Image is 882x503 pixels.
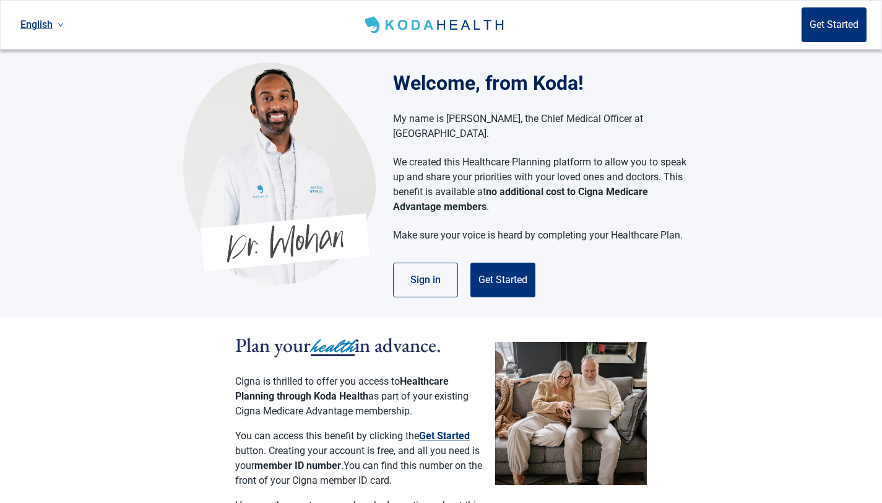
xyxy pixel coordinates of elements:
strong: no additional cost to Cigna Medicare Advantage members [393,186,648,212]
p: My name is [PERSON_NAME], the Chief Medical Officer at [GEOGRAPHIC_DATA]. [393,112,687,141]
a: Current language: English [15,14,69,35]
button: Get Started [470,263,535,297]
span: Plan your [235,332,311,358]
img: Couple planning their healthcare together [495,342,647,485]
button: Sign in [393,263,458,297]
button: Get Started [802,7,867,42]
span: down [58,22,64,28]
strong: member ID number [254,460,341,471]
img: Koda Health [183,62,376,285]
p: Make sure your voice is heard by completing your Healthcare Plan. [393,228,687,243]
span: health [311,333,355,360]
span: Cigna is thrilled to offer you access to [235,375,400,387]
p: You can access this benefit by clicking the button. Creating your account is free, and all you ne... [235,429,483,488]
button: Get Started [419,429,470,444]
p: We created this Healthcare Planning platform to allow you to speak up and share your priorities w... [393,155,687,214]
span: in advance. [355,332,441,358]
h1: Welcome, from Koda! [393,68,699,98]
img: Koda Health [362,15,509,35]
